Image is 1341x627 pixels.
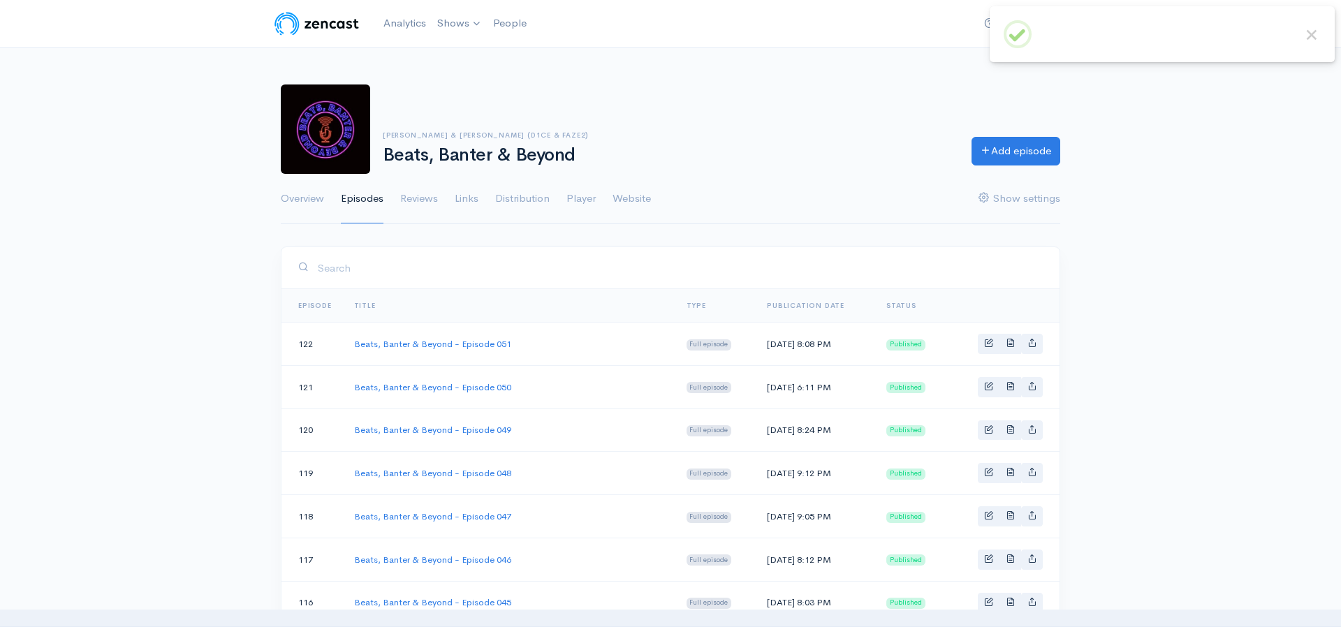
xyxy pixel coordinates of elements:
[978,420,1043,441] div: Basic example
[756,581,875,624] td: [DATE] 8:03 PM
[978,549,1043,570] div: Basic example
[886,598,925,609] span: Published
[354,338,511,350] a: Beats, Banter & Beyond - Episode 051
[978,334,1043,354] div: Basic example
[972,137,1060,165] a: Add episode
[354,301,376,310] a: Title
[979,9,1028,39] a: Help
[400,174,438,224] a: Reviews
[488,8,532,38] a: People
[687,301,706,310] a: Type
[354,510,511,522] a: Beats, Banter & Beyond - Episode 047
[383,145,955,165] h1: Beats, Banter & Beyond
[354,381,511,393] a: Beats, Banter & Beyond - Episode 050
[341,174,383,224] a: Episodes
[886,425,925,436] span: Published
[979,174,1060,224] a: Show settings
[383,131,955,139] h6: [PERSON_NAME] & [PERSON_NAME] (D1CE & Faze2)
[354,554,511,566] a: Beats, Banter & Beyond - Episode 046
[978,463,1043,483] div: Basic example
[756,408,875,452] td: [DATE] 8:24 PM
[281,365,343,408] td: 121
[1303,26,1321,44] button: Close this dialog
[687,554,732,566] span: Full episode
[756,495,875,538] td: [DATE] 9:05 PM
[495,174,550,224] a: Distribution
[378,8,432,38] a: Analytics
[281,323,343,366] td: 122
[756,452,875,495] td: [DATE] 9:12 PM
[566,174,596,224] a: Player
[272,10,361,38] img: ZenCast Logo
[756,538,875,581] td: [DATE] 8:12 PM
[1294,580,1327,613] iframe: gist-messenger-bubble-iframe
[978,593,1043,613] div: Basic example
[281,538,343,581] td: 117
[281,408,343,452] td: 120
[687,598,732,609] span: Full episode
[687,425,732,436] span: Full episode
[886,469,925,480] span: Published
[281,174,324,224] a: Overview
[978,506,1043,526] div: Basic example
[886,339,925,351] span: Published
[687,339,732,351] span: Full episode
[432,8,488,39] a: Shows
[354,596,511,608] a: Beats, Banter & Beyond - Episode 045
[886,301,916,310] span: Status
[756,323,875,366] td: [DATE] 8:08 PM
[756,365,875,408] td: [DATE] 6:11 PM
[455,174,478,224] a: Links
[767,301,844,310] a: Publication date
[687,469,732,480] span: Full episode
[886,554,925,566] span: Published
[886,382,925,393] span: Published
[317,253,1043,282] input: Search
[354,424,511,436] a: Beats, Banter & Beyond - Episode 049
[687,382,732,393] span: Full episode
[298,301,332,310] a: Episode
[281,452,343,495] td: 119
[354,467,511,479] a: Beats, Banter & Beyond - Episode 048
[281,495,343,538] td: 118
[687,512,732,523] span: Full episode
[886,512,925,523] span: Published
[281,581,343,624] td: 116
[613,174,651,224] a: Website
[978,377,1043,397] div: Basic example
